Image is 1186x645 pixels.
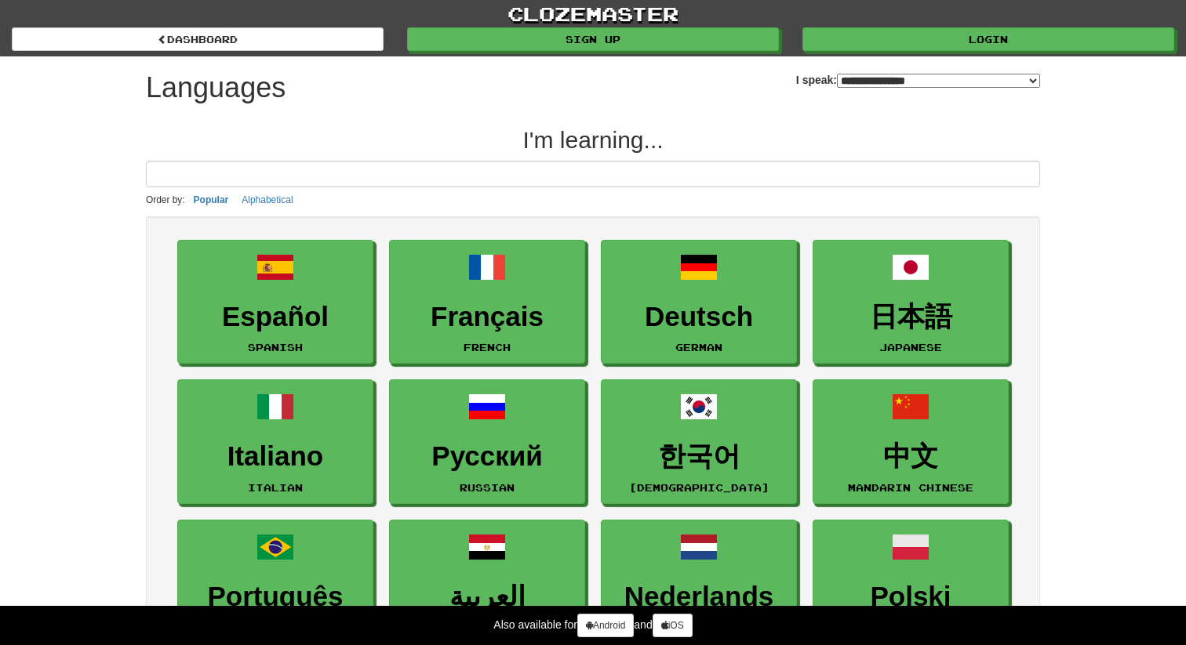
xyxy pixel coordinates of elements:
[460,482,515,493] small: Russian
[248,342,303,353] small: Spanish
[821,441,1000,472] h3: 中文
[146,194,185,205] small: Order by:
[146,72,286,103] h1: Languages
[796,72,1040,88] label: I speak:
[407,27,779,51] a: Sign up
[601,379,797,504] a: 한국어[DEMOGRAPHIC_DATA]
[389,240,585,364] a: FrançaisFrench
[609,302,788,332] h3: Deutsch
[146,127,1040,153] h2: I'm learning...
[601,520,797,644] a: NederlandsDutch
[577,614,634,637] a: Android
[389,520,585,644] a: العربيةArabic
[813,379,1009,504] a: 中文Mandarin Chinese
[675,342,722,353] small: German
[398,582,577,612] h3: العربية
[389,379,585,504] a: РусскийRussian
[177,520,373,644] a: PortuguêsPortuguese
[186,302,365,332] h3: Español
[629,482,769,493] small: [DEMOGRAPHIC_DATA]
[848,482,973,493] small: Mandarin Chinese
[609,441,788,472] h3: 한국어
[821,302,1000,332] h3: 日本語
[464,342,511,353] small: French
[186,582,365,612] h3: Português
[248,482,303,493] small: Italian
[186,441,365,472] h3: Italiano
[813,240,1009,364] a: 日本語Japanese
[12,27,384,51] a: dashboard
[813,520,1009,644] a: PolskiPolish
[177,379,373,504] a: ItalianoItalian
[398,302,577,332] h3: Français
[879,342,942,353] small: Japanese
[177,240,373,364] a: EspañolSpanish
[653,614,693,637] a: iOS
[601,240,797,364] a: DeutschGerman
[821,582,1000,612] h3: Polski
[609,582,788,612] h3: Nederlands
[837,74,1040,88] select: I speak:
[189,191,234,208] button: Popular
[398,441,577,472] h3: Русский
[802,27,1174,51] a: Login
[237,191,297,208] button: Alphabetical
